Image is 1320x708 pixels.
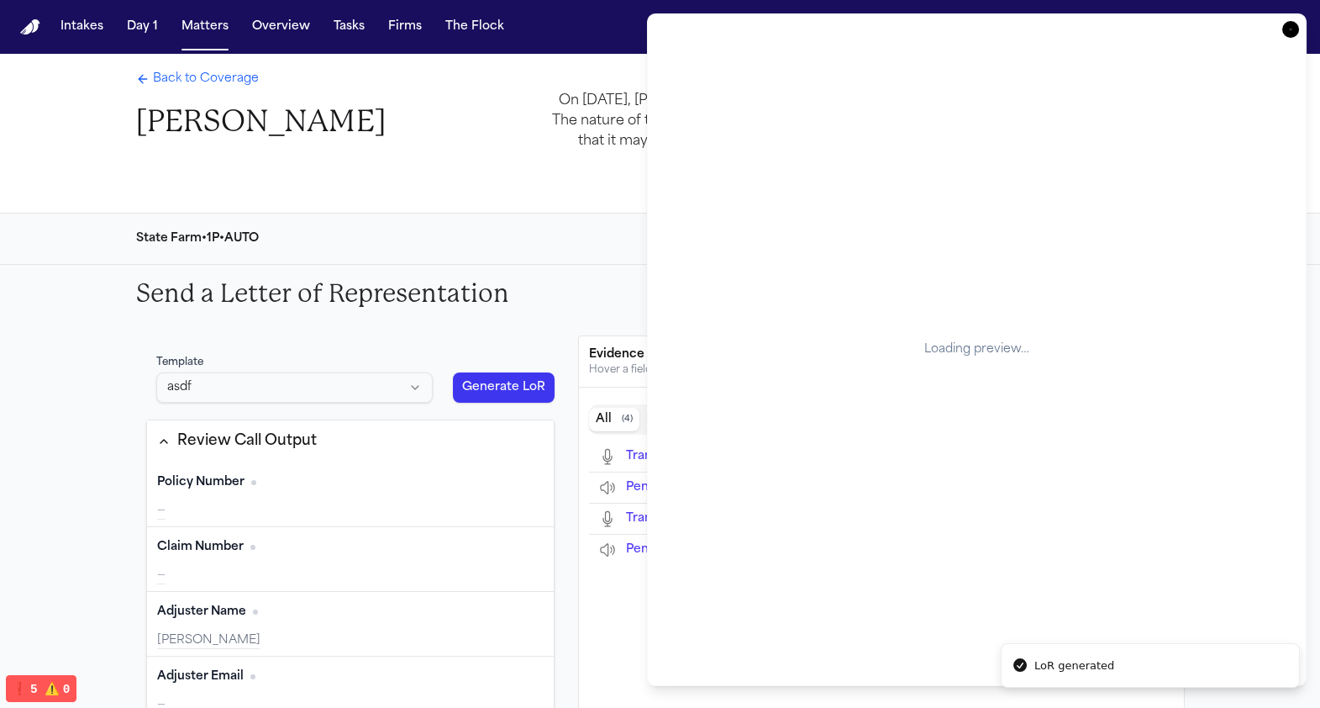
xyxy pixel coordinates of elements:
[157,569,166,582] span: —
[147,462,555,527] div: Policy Number (required)
[589,363,1173,377] div: Hover a field on the left to jump here
[156,356,433,369] div: Template
[640,224,766,254] button: Review Details
[639,408,720,431] button: Related documents
[539,91,1185,172] div: On [DATE], [PERSON_NAME] was involved in an incident in [GEOGRAPHIC_DATA], [US_STATE]. The nature...
[668,34,1286,665] div: Loading preview…
[120,12,165,42] button: Day 1
[626,543,717,556] span: Pending Digest
[136,71,259,87] a: Back to Coverage
[381,12,429,42] button: Firms
[20,19,40,35] img: Finch Logo
[245,12,317,42] button: Overview
[153,71,259,87] span: Back to Coverage
[156,372,433,403] button: Select LoR template
[157,632,544,649] div: [PERSON_NAME]
[626,479,717,496] button: Open Pending Digest
[439,12,511,42] button: The Flock
[136,278,509,309] h2: Send a Letter of Representation
[626,450,1202,462] span: Transcript: Request to Travis County Sheriff's Office for Police Report (Paul Maldonado, 8/14/2025)
[589,398,1173,565] div: Document browser
[157,505,166,517] span: —
[20,19,40,35] a: Home
[157,604,246,621] span: Adjuster Name
[589,346,1173,363] div: Evidence & Documents
[147,592,555,657] div: Adjuster Name (required)
[622,414,633,425] span: ( 4 )
[626,512,1059,525] span: Transcript: Inquiry to Austin Police Department Regarding Police Report
[626,448,1163,465] button: Open Transcript: Request to Travis County Sheriff's Office for Police Report (Paul Maldonado, 8/1...
[175,12,235,42] button: Matters
[626,542,717,558] button: Open Pending Digest
[157,539,244,556] span: Claim Number
[177,431,317,452] div: Review Call Output
[626,481,717,494] span: Pending Digest
[253,610,258,615] span: No citation
[453,372,555,403] button: Generate LoR
[250,545,255,550] span: No citation
[157,668,244,685] span: Adjuster Email
[136,103,386,140] h1: [PERSON_NAME]
[251,480,256,485] span: No citation
[1034,658,1114,674] div: LoR generated
[147,527,555,592] div: Claim Number (required)
[327,12,371,42] button: Tasks
[147,420,555,462] button: Review Call Output
[626,510,1059,527] button: Open Transcript: Inquiry to Austin Police Department Regarding Police Report
[589,408,639,431] button: All documents
[250,674,255,679] span: No citation
[54,12,110,42] button: Intakes
[157,474,245,491] span: Policy Number
[136,230,259,247] div: State Farm • 1P • AUTO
